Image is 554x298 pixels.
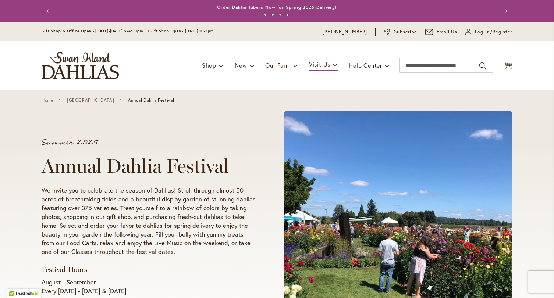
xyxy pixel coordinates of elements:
button: 4 of 4 [286,14,289,16]
span: Gift Shop & Office Open - [DATE]-[DATE] 9-4:30pm / [42,29,150,33]
a: [GEOGRAPHIC_DATA] [67,98,114,103]
a: Email Us [425,28,458,36]
button: 3 of 4 [279,14,281,16]
a: Home [42,98,53,103]
button: Next [498,4,512,18]
a: Order Dahlia Tubers Now for Spring 2026 Delivery! [217,4,337,10]
a: [PHONE_NUMBER] [323,28,367,36]
span: Log In/Register [475,28,512,36]
h3: Festival Hours [42,265,256,274]
a: Log In/Register [465,28,512,36]
span: New [235,61,247,69]
button: 1 of 4 [264,14,267,16]
p: We invite you to celebrate the season of Dahlias! Stroll through almost 50 acres of breathtaking ... [42,186,256,256]
span: Subscribe [394,28,417,36]
span: Shop [202,61,216,69]
h1: Annual Dahlia Festival [42,155,256,177]
span: Help Center [349,61,382,69]
a: Subscribe [384,28,417,36]
p: Summer 2025 [42,139,256,146]
span: Email Us [437,28,458,36]
span: Annual Dahlia Festival [128,98,174,103]
span: Visit Us [309,60,330,68]
span: Our Farm [265,61,290,69]
a: store logo [42,52,119,79]
span: Gift Shop Open - [DATE] 10-3pm [150,29,214,33]
button: Previous [42,4,56,18]
button: 2 of 4 [271,14,274,16]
